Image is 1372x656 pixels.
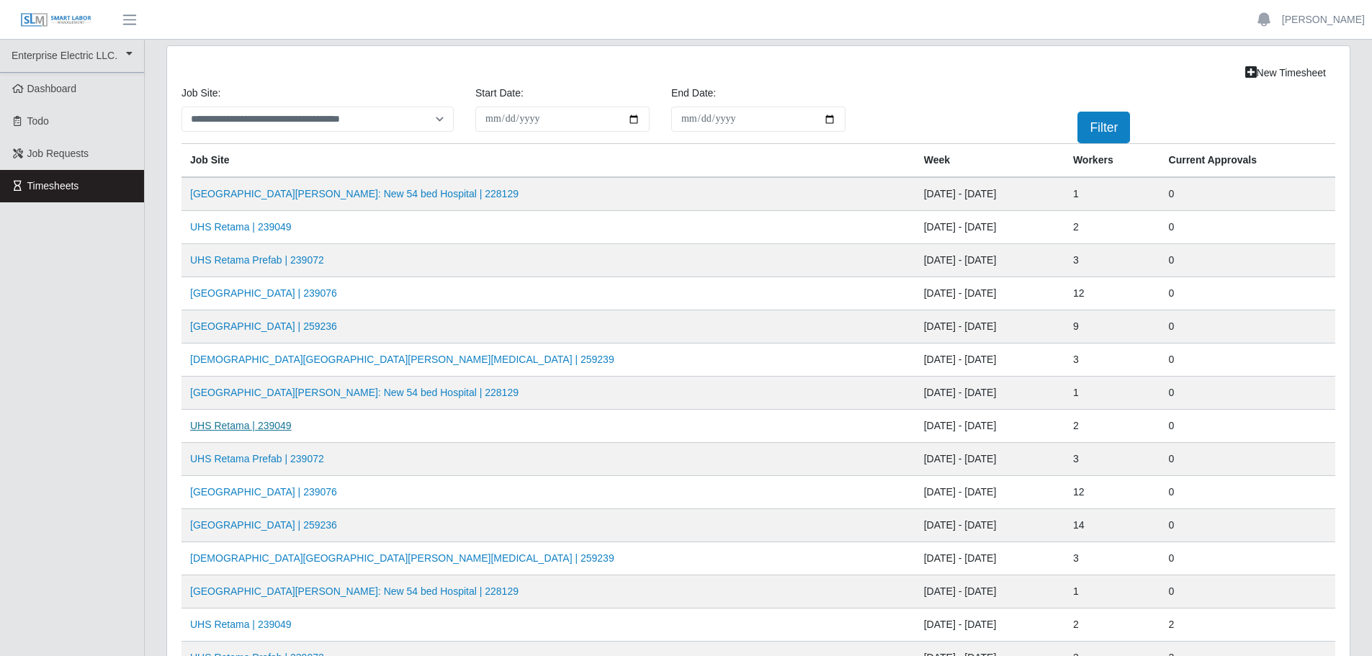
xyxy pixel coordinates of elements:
a: New Timesheet [1236,60,1335,86]
td: 0 [1160,509,1335,542]
td: [DATE] - [DATE] [915,277,1064,310]
td: 1 [1064,177,1160,211]
a: UHS Retama Prefab | 239072 [190,254,324,266]
td: 2 [1160,608,1335,642]
label: Start Date: [475,86,524,101]
img: SLM Logo [20,12,92,28]
span: Dashboard [27,83,77,94]
td: 2 [1064,608,1160,642]
td: 0 [1160,377,1335,410]
a: [GEOGRAPHIC_DATA] | 259236 [190,519,337,531]
td: [DATE] - [DATE] [915,377,1064,410]
td: 0 [1160,244,1335,277]
a: [GEOGRAPHIC_DATA] | 259236 [190,320,337,332]
td: 0 [1160,476,1335,509]
td: [DATE] - [DATE] [915,177,1064,211]
a: UHS Retama Prefab | 239072 [190,453,324,464]
a: [GEOGRAPHIC_DATA] | 239076 [190,486,337,498]
td: 3 [1064,542,1160,575]
td: [DATE] - [DATE] [915,244,1064,277]
td: 12 [1064,277,1160,310]
td: [DATE] - [DATE] [915,608,1064,642]
td: 2 [1064,211,1160,244]
label: job site: [181,86,220,101]
td: [DATE] - [DATE] [915,575,1064,608]
td: [DATE] - [DATE] [915,509,1064,542]
td: 3 [1064,244,1160,277]
td: 0 [1160,277,1335,310]
a: [PERSON_NAME] [1282,12,1365,27]
td: 3 [1064,443,1160,476]
td: 1 [1064,377,1160,410]
th: Week [915,144,1064,178]
td: 0 [1160,575,1335,608]
td: [DATE] - [DATE] [915,310,1064,343]
span: Timesheets [27,180,79,192]
a: [GEOGRAPHIC_DATA] | 239076 [190,287,337,299]
td: 3 [1064,343,1160,377]
td: 9 [1064,310,1160,343]
a: [DEMOGRAPHIC_DATA][GEOGRAPHIC_DATA][PERSON_NAME][MEDICAL_DATA] | 259239 [190,552,614,564]
td: 2 [1064,410,1160,443]
button: Filter [1077,112,1130,143]
a: UHS Retama | 239049 [190,420,292,431]
a: UHS Retama | 239049 [190,221,292,233]
td: 0 [1160,542,1335,575]
a: UHS Retama | 239049 [190,619,292,630]
td: [DATE] - [DATE] [915,343,1064,377]
td: [DATE] - [DATE] [915,410,1064,443]
span: Todo [27,115,49,127]
td: 0 [1160,310,1335,343]
a: [DEMOGRAPHIC_DATA][GEOGRAPHIC_DATA][PERSON_NAME][MEDICAL_DATA] | 259239 [190,354,614,365]
td: [DATE] - [DATE] [915,476,1064,509]
span: Job Requests [27,148,89,159]
th: Workers [1064,144,1160,178]
td: 0 [1160,410,1335,443]
td: 0 [1160,443,1335,476]
td: [DATE] - [DATE] [915,211,1064,244]
td: [DATE] - [DATE] [915,542,1064,575]
td: 0 [1160,343,1335,377]
a: [GEOGRAPHIC_DATA][PERSON_NAME]: New 54 bed Hospital | 228129 [190,387,519,398]
th: job site [181,144,915,178]
td: [DATE] - [DATE] [915,443,1064,476]
td: 12 [1064,476,1160,509]
td: 1 [1064,575,1160,608]
th: Current Approvals [1160,144,1335,178]
label: End Date: [671,86,716,101]
a: [GEOGRAPHIC_DATA][PERSON_NAME]: New 54 bed Hospital | 228129 [190,585,519,597]
td: 14 [1064,509,1160,542]
td: 0 [1160,177,1335,211]
a: [GEOGRAPHIC_DATA][PERSON_NAME]: New 54 bed Hospital | 228129 [190,188,519,199]
td: 0 [1160,211,1335,244]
